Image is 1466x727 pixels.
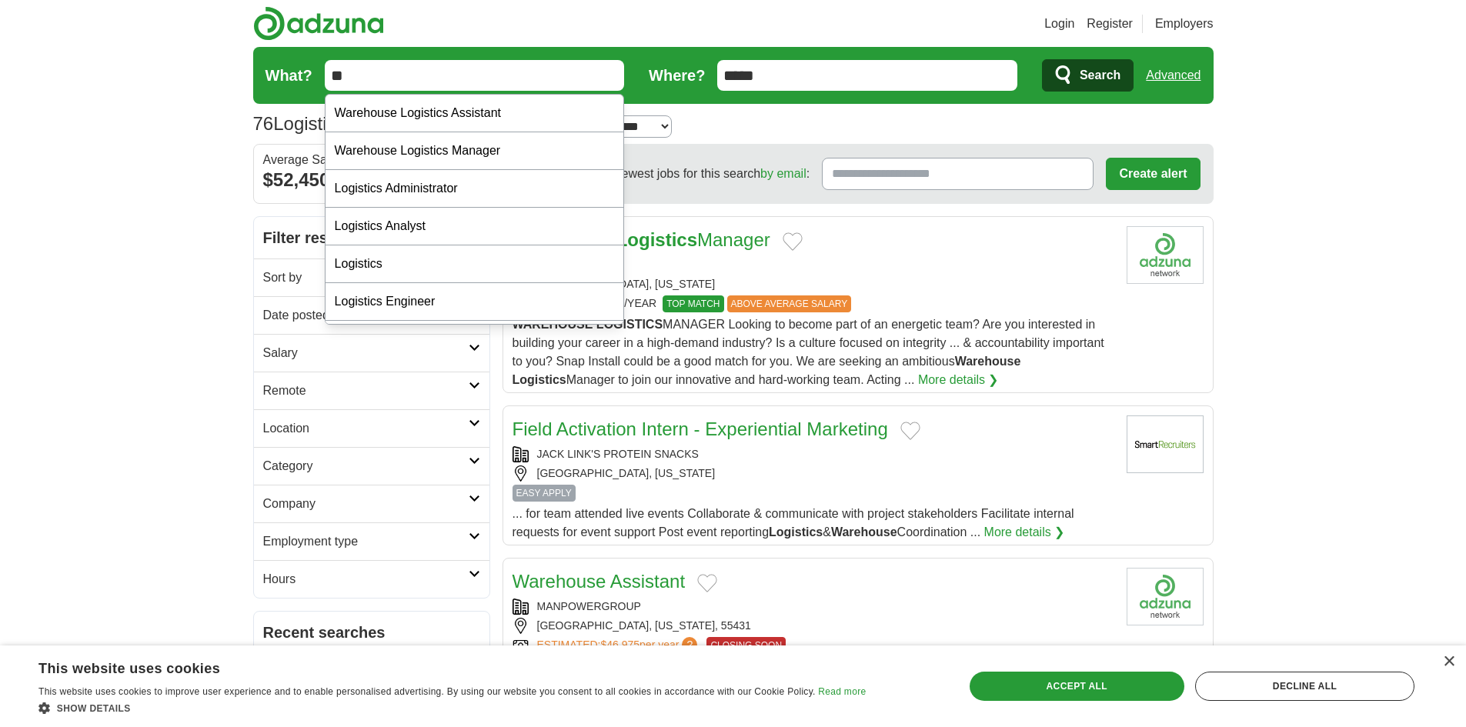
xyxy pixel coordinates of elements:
span: $46,975 [600,639,639,651]
label: Where? [649,64,705,87]
div: Accept all [970,672,1184,701]
strong: Logistics [616,229,697,250]
span: ? [682,637,697,652]
a: by email [760,167,806,180]
a: Warehouse LogisticsManager [513,229,770,250]
a: More details ❯ [984,523,1065,542]
span: CLOSING SOON [706,637,786,654]
a: Remote [254,372,489,409]
button: Add to favorite jobs [783,232,803,251]
span: Receive the newest jobs for this search : [546,165,810,183]
strong: Warehouse [831,525,897,539]
button: Search [1042,59,1134,92]
div: Logistics Administrator [326,170,624,208]
strong: Warehouse [955,355,1021,368]
a: Salary [254,334,489,372]
a: Warehouse Assistant [513,571,686,592]
h2: Employment type [263,532,469,551]
button: Add to favorite jobs [697,574,717,592]
a: Advanced [1146,60,1201,91]
div: Logistics Engineer [326,283,624,321]
h2: Sort by [263,268,469,287]
a: ESTIMATED:$46,975per year? [537,637,701,654]
a: Location [254,409,489,447]
span: ... for team attended live events Collaborate & communicate with project stakeholders Facilitate ... [513,507,1074,539]
h2: Salary [263,344,469,362]
h1: Logistic warehouse Jobs in 55423 [253,113,552,134]
label: What? [265,64,312,87]
a: Hours [254,560,489,598]
div: Average Salary [263,154,480,166]
span: Search [1080,60,1120,91]
span: EASY APPLY [513,485,576,502]
div: This website uses cookies [38,655,827,678]
a: Category [254,447,489,485]
div: [GEOGRAPHIC_DATA], [US_STATE] [513,276,1114,292]
div: Warehouse Logistics Manager [326,132,624,170]
div: Logistics [326,245,624,283]
strong: Logistics [769,525,823,539]
img: Company logo [1127,415,1204,473]
h2: Location [263,419,469,438]
a: Date posted [254,296,489,334]
span: MANAGER Looking to become part of an energetic team? Are you interested in building your career i... [513,318,1104,386]
div: SNAP INSTALL [513,257,1114,273]
span: 76 [253,110,274,138]
h2: Hours [263,570,469,589]
a: Register [1087,15,1133,33]
button: Create alert [1106,158,1200,190]
h2: Date posted [263,306,469,325]
div: Warehouse Logistics Assistant [326,95,624,132]
div: JACK LINK'S PROTEIN SNACKS [513,446,1114,462]
a: Employers [1155,15,1214,33]
a: Read more, opens a new window [818,686,866,697]
h2: Recent searches [263,621,480,644]
div: [GEOGRAPHIC_DATA], [US_STATE], 55431 [513,618,1114,634]
strong: Logistics [513,373,566,386]
div: $60,000 - $75,000/YEAR [513,295,1114,312]
img: Company logo [1127,226,1204,284]
h2: Filter results [254,217,489,258]
span: ABOVE AVERAGE SALARY [727,295,852,312]
a: Sort by [254,258,489,296]
h2: Category [263,457,469,475]
img: Adzuna logo [253,6,384,41]
a: Company [254,485,489,522]
div: Close [1443,656,1454,668]
span: TOP MATCH [663,295,723,312]
span: Show details [57,703,131,714]
div: [GEOGRAPHIC_DATA], [US_STATE] [513,465,1114,482]
a: More details ❯ [918,371,999,389]
h2: Company [263,495,469,513]
strong: LOGISTICS [596,318,663,331]
div: Decline all [1195,672,1414,701]
h2: Remote [263,382,469,400]
img: Company logo [1127,568,1204,625]
a: Field Activation Intern - Experiential Marketing [513,419,888,439]
a: Login [1044,15,1074,33]
button: Add to favorite jobs [900,422,920,440]
div: Logistics Planner [326,321,624,358]
div: Logistics Analyst [326,208,624,245]
div: $52,450 [263,166,480,194]
div: MANPOWERGROUP [513,599,1114,615]
a: Employment type [254,522,489,560]
span: This website uses cookies to improve user experience and to enable personalised advertising. By u... [38,686,816,697]
div: Show details [38,700,866,715]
